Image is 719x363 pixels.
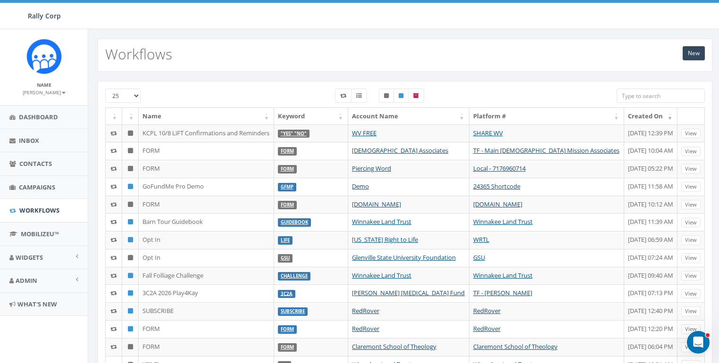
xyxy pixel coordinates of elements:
[281,290,293,297] a: 3C2A
[473,306,501,315] a: RedRover
[128,148,133,154] i: Unpublished
[19,183,55,191] span: Campaigns
[139,249,274,267] td: Opt In
[335,89,351,103] label: Workflow
[281,148,294,154] a: FORM
[17,300,57,308] span: What's New
[681,182,701,192] a: View
[139,338,274,356] td: FORM
[624,196,677,214] td: [DATE] 10:12 AM
[23,88,66,96] a: [PERSON_NAME]
[352,129,376,137] a: WV FREE
[473,146,619,155] a: TF - Main [DEMOGRAPHIC_DATA] Mission Associates
[681,324,701,334] a: View
[352,200,401,208] a: [DOMAIN_NAME]
[624,213,677,231] td: [DATE] 11:39 AM
[408,89,424,103] label: Archived
[128,219,133,225] i: Published
[624,160,677,178] td: [DATE] 05:22 PM
[19,113,58,121] span: Dashboard
[681,306,701,316] a: View
[281,166,294,172] a: FORM
[681,218,701,228] a: View
[128,308,133,314] i: Published
[681,271,701,281] a: View
[128,201,133,207] i: Unpublished
[21,230,59,238] span: MobilizeU™
[139,320,274,338] td: FORM
[624,124,677,142] td: [DATE] 12:39 PM
[473,342,558,351] a: Claremont School of Theology
[281,237,290,243] a: LIFE
[139,284,274,302] td: 3C2A 2026 Play4Kay
[624,302,677,320] td: [DATE] 12:40 PM
[26,39,62,74] img: Icon_1.png
[139,178,274,196] td: GoFundMe Pro Demo
[352,235,418,244] a: [US_STATE] Right to Life
[393,89,409,103] label: Published
[128,130,133,136] i: Unpublished
[281,326,294,332] a: FORM
[624,108,677,124] th: Created On: activate to sort column ascending
[352,324,379,333] a: RedRover
[683,46,705,60] a: New
[624,178,677,196] td: [DATE] 11:58 AM
[681,164,701,174] a: View
[473,271,533,280] a: Winnakee Land Trust
[687,331,710,354] iframe: Intercom live chat
[139,160,274,178] td: FORM
[379,89,394,103] label: Unpublished
[352,306,379,315] a: RedRover
[106,108,122,124] th: : activate to sort column ascending
[128,165,133,172] i: Unpublished
[139,213,274,231] td: Barn Tour Guidebook
[352,217,411,226] a: Winnakee Land Trust
[19,206,59,214] span: Workflows
[23,89,66,96] small: [PERSON_NAME]
[352,342,436,351] a: Claremont School of Theology
[469,108,624,124] th: Platform #: activate to sort column ascending
[624,231,677,249] td: [DATE] 06:59 AM
[352,164,391,173] a: Piercing Word
[281,131,307,137] a: "YES" "NO"
[681,235,701,245] a: View
[281,273,308,279] a: Challenge
[681,147,701,157] a: View
[139,142,274,160] td: FORM
[139,302,274,320] td: SUBSCRIBE
[681,129,701,139] a: View
[122,108,139,124] th: : activate to sort column ascending
[624,338,677,356] td: [DATE] 06:04 PM
[352,182,369,190] a: Demo
[128,237,133,243] i: Published
[624,142,677,160] td: [DATE] 10:04 AM
[281,202,294,208] a: FORM
[473,200,522,208] a: [DOMAIN_NAME]
[352,271,411,280] a: Winnakee Land Trust
[128,290,133,296] i: Published
[281,308,305,314] a: SUBSCRIBE
[281,184,293,190] a: GFMP
[681,253,701,263] a: View
[139,196,274,214] td: FORM
[351,89,367,103] label: Menu
[105,46,172,62] h2: Workflows
[281,255,290,261] a: GSU
[473,253,485,262] a: GSU
[139,231,274,249] td: Opt In
[352,146,448,155] a: [DEMOGRAPHIC_DATA] Associates
[128,255,133,261] i: Unpublished
[19,136,39,145] span: Inbox
[473,324,501,333] a: RedRover
[28,11,61,20] span: Rally Corp
[473,164,526,173] a: Local - 7176960714
[624,284,677,302] td: [DATE] 07:13 PM
[473,217,533,226] a: Winnakee Land Trust
[37,82,51,88] small: Name
[19,159,52,168] span: Contacts
[352,253,456,262] a: Glenville State University Foundation
[128,183,133,190] i: Published
[348,108,469,124] th: Account Name: activate to sort column ascending
[624,267,677,285] td: [DATE] 09:40 AM
[352,289,465,297] a: [PERSON_NAME] [MEDICAL_DATA] Fund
